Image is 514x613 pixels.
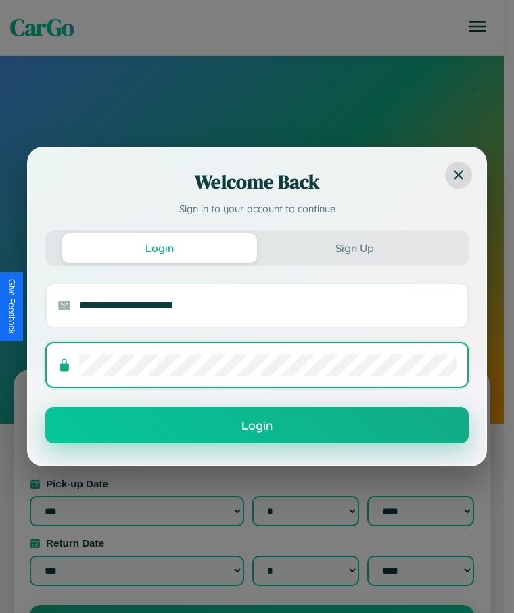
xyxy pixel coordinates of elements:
[45,168,469,195] h2: Welcome Back
[62,233,257,263] button: Login
[45,202,469,217] p: Sign in to your account to continue
[7,279,16,334] div: Give Feedback
[257,233,452,263] button: Sign Up
[45,407,469,443] button: Login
